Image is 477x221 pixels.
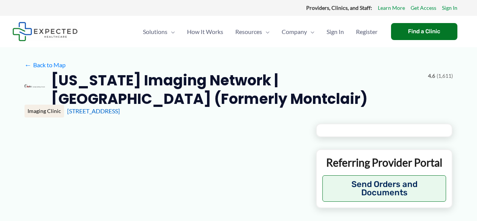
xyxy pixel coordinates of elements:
button: Send Orders and Documents [322,175,446,202]
a: Register [350,19,383,45]
a: Find a Clinic [391,23,457,40]
strong: Providers, Clinics, and Staff: [306,5,372,11]
a: Learn More [378,3,405,13]
span: Company [282,19,307,45]
a: Sign In [442,3,457,13]
span: Sign In [327,19,344,45]
span: How It Works [187,19,223,45]
a: CompanyMenu Toggle [276,19,321,45]
span: (1,611) [437,71,453,81]
a: SolutionsMenu Toggle [137,19,181,45]
span: 4.6 [428,71,435,81]
span: Resources [235,19,262,45]
h2: [US_STATE] Imaging Network | [GEOGRAPHIC_DATA] (Formerly Montclair) [51,71,422,108]
a: ResourcesMenu Toggle [229,19,276,45]
span: Solutions [143,19,167,45]
span: ← [25,61,32,68]
a: Sign In [321,19,350,45]
a: Get Access [411,3,436,13]
img: Expected Healthcare Logo - side, dark font, small [12,22,78,41]
span: Register [356,19,377,45]
span: Menu Toggle [167,19,175,45]
a: ←Back to Map [25,59,66,71]
nav: Primary Site Navigation [137,19,383,45]
p: Referring Provider Portal [322,156,446,169]
a: [STREET_ADDRESS] [67,107,120,114]
div: Imaging Clinic [25,105,64,117]
span: Menu Toggle [262,19,270,45]
span: Menu Toggle [307,19,314,45]
a: How It Works [181,19,229,45]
